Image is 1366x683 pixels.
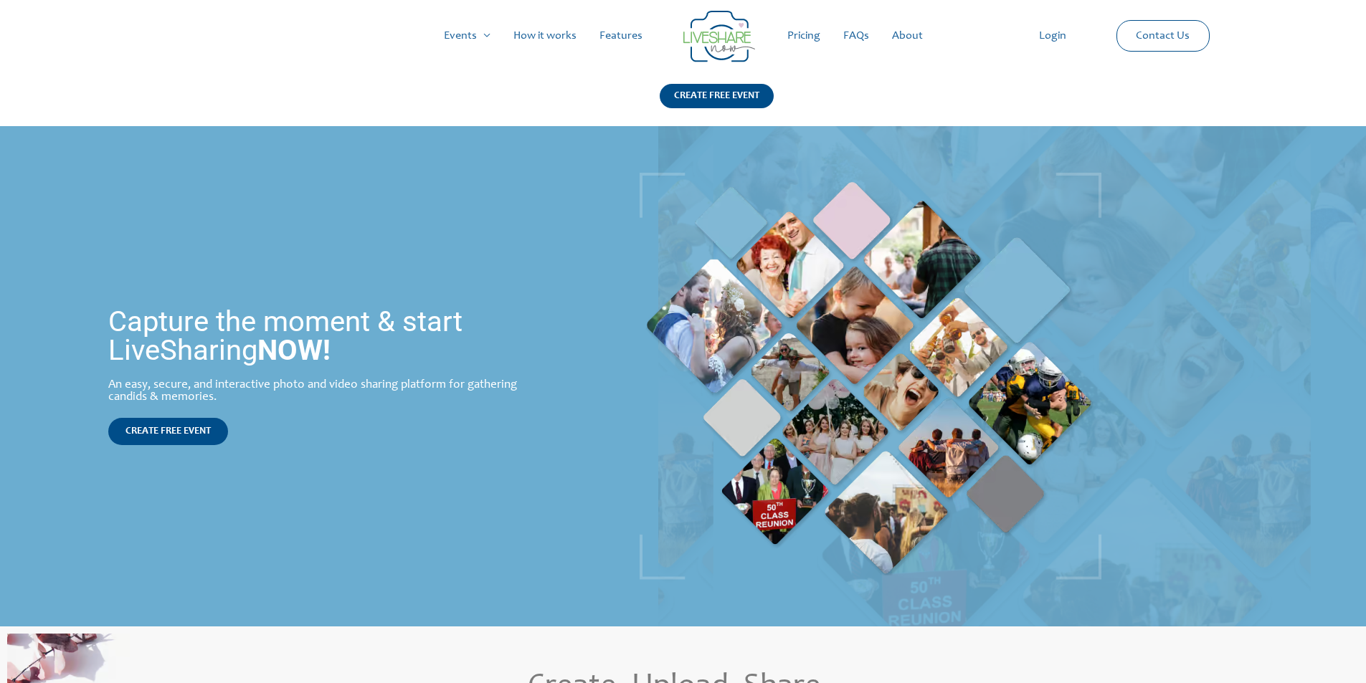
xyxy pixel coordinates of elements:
[25,13,1341,59] nav: Site Navigation
[1028,13,1078,59] a: Login
[881,13,934,59] a: About
[588,13,654,59] a: Features
[257,333,331,367] strong: NOW!
[660,84,774,126] a: CREATE FREE EVENT
[108,379,546,403] div: An easy, secure, and interactive photo and video sharing platform for gathering candids & memories.
[108,418,228,445] a: CREATE FREE EVENT
[432,13,502,59] a: Events
[1124,21,1201,51] a: Contact Us
[660,84,774,108] div: CREATE FREE EVENT
[125,426,211,436] span: CREATE FREE EVENT
[108,307,546,365] h1: Capture the moment & start LiveSharing
[502,13,588,59] a: How it works
[776,13,832,59] a: Pricing
[832,13,881,59] a: FAQs
[683,11,755,62] img: LiveShare logo - Capture & Share Event Memories | Live Photo Slideshow for Events | Create Free E...
[640,173,1101,580] img: Live Photobooth | Live Photo Slideshow for Events | Create Free Events Album for Any Occasion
